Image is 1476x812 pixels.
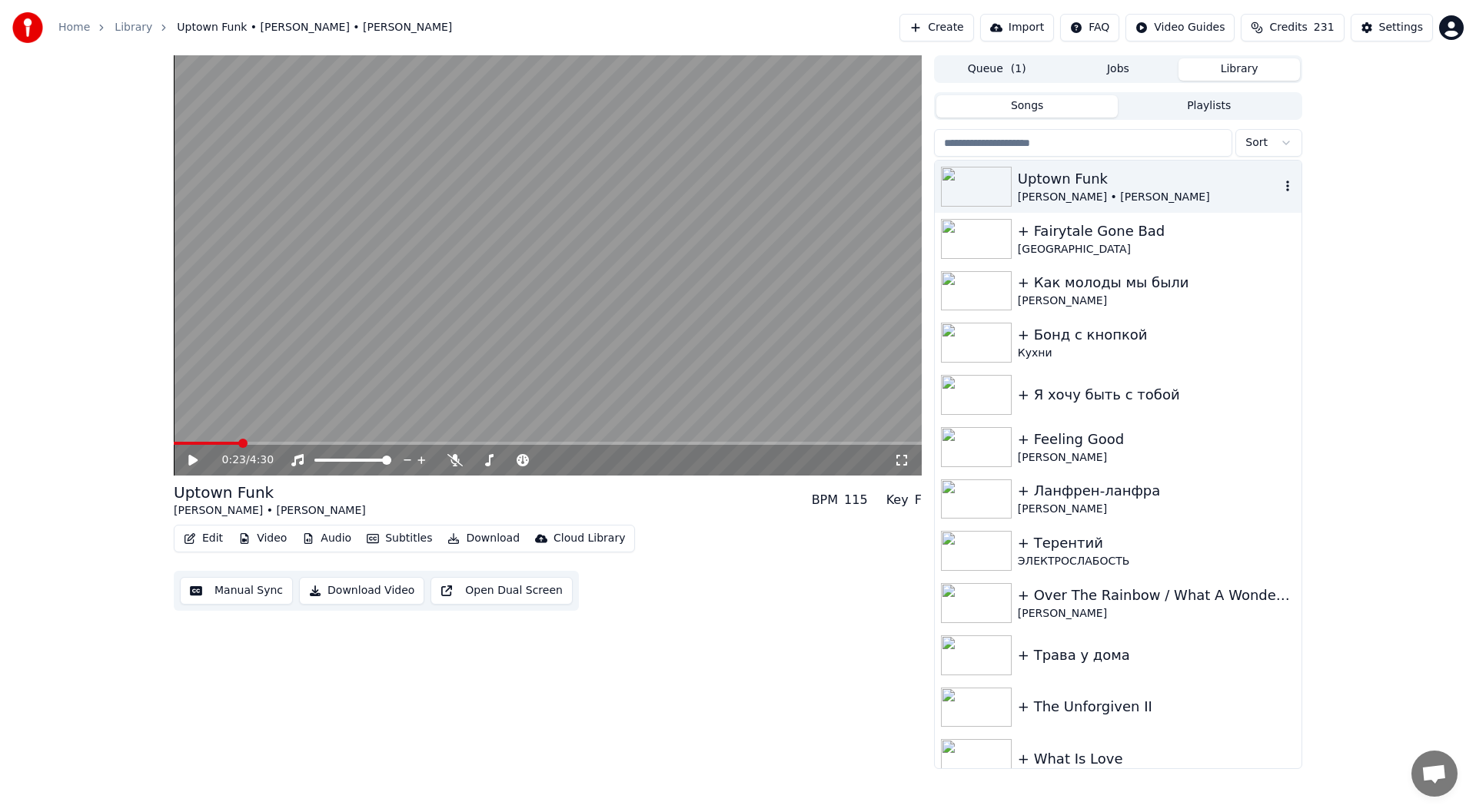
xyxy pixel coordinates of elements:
div: Open chat [1411,751,1458,797]
a: Home [58,20,90,35]
button: Library [1178,58,1300,81]
button: Video [232,528,293,549]
button: Credits231 [1241,14,1344,41]
div: + Трава у дома [1018,645,1295,666]
div: [PERSON_NAME] • [PERSON_NAME] [1018,190,1280,205]
button: Create [899,14,974,41]
nav: breadcrumb [58,20,452,35]
button: Download [441,528,526,549]
button: Import [980,14,1054,41]
div: 115 [844,491,868,509]
div: F [915,491,922,509]
button: Download Video [299,577,424,605]
div: [GEOGRAPHIC_DATA] [1018,242,1295,257]
a: Library [115,20,152,35]
div: Settings [1379,20,1423,35]
div: ЭЛЕКТРОСЛАБОСТЬ [1018,554,1295,569]
div: [PERSON_NAME] [1018,450,1295,466]
button: Open Dual Screen [430,577,573,605]
span: 4:30 [250,452,274,468]
button: Playlists [1118,95,1300,118]
div: / [222,452,259,468]
span: 231 [1314,20,1335,35]
button: Subtitles [361,528,438,549]
span: Sort [1245,135,1268,151]
button: Video Guides [1125,14,1235,41]
div: Cloud Library [553,531,625,546]
div: + Как молоды мы были [1018,272,1295,293]
div: BPM [812,491,838,509]
button: Audio [296,528,357,549]
div: [PERSON_NAME] [1018,502,1295,517]
div: Кухни [1018,346,1295,361]
div: [PERSON_NAME] [1018,293,1295,309]
button: FAQ [1060,14,1119,41]
button: Manual Sync [180,577,293,605]
div: [PERSON_NAME] [1018,606,1295,621]
div: + Бонд с кнопкой [1018,324,1295,346]
button: Settings [1351,14,1433,41]
div: + Over The Rainbow / What A Wonderful World [1018,585,1295,606]
button: Songs [936,95,1119,118]
div: Key [886,491,909,509]
div: + Ланфрен-ланфра [1018,480,1295,502]
div: + The Unforgiven II [1018,696,1295,718]
button: Edit [178,528,229,549]
div: + Feeling Good [1018,429,1295,450]
div: + Fairytale Gone Bad [1018,220,1295,242]
span: Uptown Funk • [PERSON_NAME] • [PERSON_NAME] [177,20,452,35]
img: youka [12,12,43,43]
div: [PERSON_NAME] • [PERSON_NAME] [174,503,366,519]
button: Queue [936,58,1058,81]
div: Uptown Funk [174,482,366,503]
span: Credits [1269,20,1307,35]
div: + What Is Love [1018,748,1295,770]
span: ( 1 ) [1011,61,1026,77]
div: Uptown Funk [1018,168,1280,190]
span: 0:23 [222,452,246,468]
button: Jobs [1058,58,1179,81]
div: + Я хочу быть с тобой [1018,384,1295,406]
div: + Терентий [1018,532,1295,554]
